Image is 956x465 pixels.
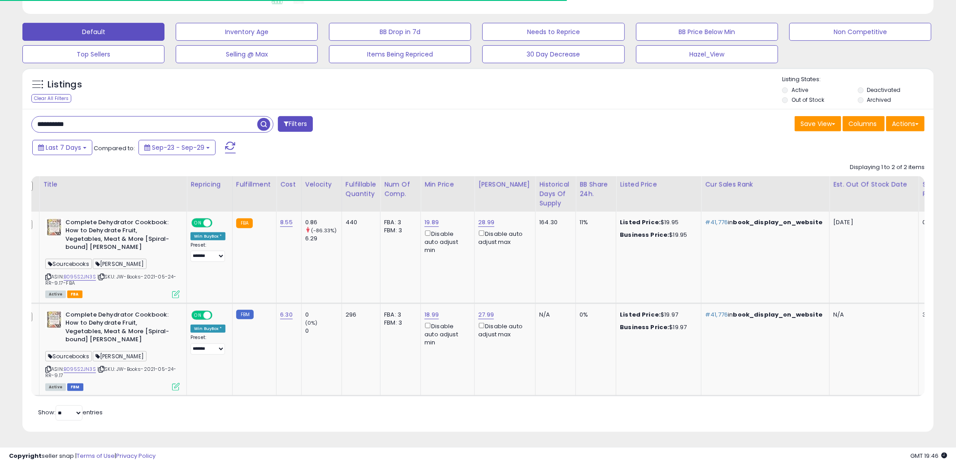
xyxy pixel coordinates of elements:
b: Complete Dehydrator Cookbook: How to Dehydrate Fruit, Vegetables, Meat & More [Spiral-bound] [PER... [65,218,174,254]
b: Listed Price: [620,310,661,319]
div: 6.29 [305,235,342,243]
span: book_display_on_website [733,218,822,226]
small: FBA [236,218,253,228]
div: Cost [280,180,298,189]
div: 11% [580,218,609,226]
div: Ship Price [922,180,940,199]
div: Num of Comp. [384,180,417,199]
div: Win BuyBox * [190,325,225,333]
a: 6.30 [280,310,293,319]
a: 19.89 [424,218,439,227]
label: Active [792,86,808,94]
div: $19.95 [620,218,694,226]
b: Complete Dehydrator Cookbook: How to Dehydrate Fruit, Vegetables, Meat & More [Spiral-bound] [PER... [65,311,174,346]
div: 0.00 [922,218,937,226]
button: Non Competitive [789,23,931,41]
div: Disable auto adjust min [424,321,467,347]
p: in [705,311,822,319]
div: 0.86 [305,218,342,226]
span: FBM [67,383,83,391]
b: Listed Price: [620,218,661,226]
div: N/A [539,311,569,319]
button: Sep-23 - Sep-29 [138,140,216,155]
div: FBM: 3 [384,226,414,235]
button: Actions [886,116,925,131]
span: OFF [211,311,225,319]
label: Archived [867,96,891,104]
span: All listings currently available for purchase on Amazon [45,383,66,391]
a: Privacy Policy [116,452,156,460]
div: [PERSON_NAME] [478,180,532,189]
div: 164.30 [539,218,569,226]
div: ASIN: [45,311,180,390]
div: 0 [305,311,342,319]
a: 8.55 [280,218,293,227]
small: FBM [236,310,254,319]
span: ON [192,219,203,226]
span: Show: entries [38,408,103,417]
div: Preset: [190,242,225,262]
span: All listings currently available for purchase on Amazon [45,291,66,298]
div: Clear All Filters [31,94,71,103]
span: FBA [67,291,82,298]
div: FBA: 3 [384,218,414,226]
span: | SKU: JW-Books-2021-05-24-RR-9.17 [45,365,177,379]
a: Terms of Use [77,452,115,460]
label: Out of Stock [792,96,824,104]
button: 30 Day Decrease [482,45,624,63]
div: Cur Sales Rank [705,180,826,189]
span: [PERSON_NAME] [93,351,147,361]
a: 28.99 [478,218,494,227]
div: 296 [346,311,373,319]
button: Last 7 Days [32,140,92,155]
small: (-86.33%) [311,227,337,234]
div: $19.95 [620,231,694,239]
button: Default [22,23,164,41]
span: ON [192,311,203,319]
div: Fulfillable Quantity [346,180,376,199]
a: 18.99 [424,310,439,319]
div: 0% [580,311,609,319]
label: Deactivated [867,86,901,94]
button: Filters [278,116,313,132]
span: | SKU: JW-Books-2021-05-24-RR-9.17-FBA [45,273,177,287]
button: Items Being Repriced [329,45,471,63]
span: Sourcebooks [45,351,92,361]
a: B095S2JN3S [64,365,96,373]
div: Title [43,180,183,189]
div: seller snap | | [9,452,156,461]
div: BB Share 24h. [580,180,612,199]
div: Repricing [190,180,229,189]
div: Disable auto adjust max [478,321,528,339]
button: Selling @ Max [176,45,318,63]
div: Est. Out Of Stock Date [833,180,915,189]
div: Fulfillment [236,180,273,189]
div: Min Price [424,180,471,189]
small: (0%) [305,319,318,326]
a: 27.99 [478,310,494,319]
p: N/A [833,311,912,319]
div: Displaying 1 to 2 of 2 items [850,163,925,172]
div: Historical Days Of Supply [539,180,572,208]
button: Needs to Reprice [482,23,624,41]
p: [DATE] [833,218,912,226]
div: Win BuyBox * [190,232,225,240]
div: $19.97 [620,323,694,331]
p: in [705,218,822,226]
div: ASIN: [45,218,180,297]
div: 3.99 [922,311,937,319]
div: Listed Price [620,180,697,189]
span: Last 7 Days [46,143,81,152]
img: 61txd8wLWnL._SL40_.jpg [45,218,63,236]
div: 440 [346,218,373,226]
b: Business Price: [620,323,669,331]
div: FBA: 3 [384,311,414,319]
button: BB Drop in 7d [329,23,471,41]
span: OFF [211,219,225,226]
a: B095S2JN3S [64,273,96,281]
div: $19.97 [620,311,694,319]
button: Top Sellers [22,45,164,63]
span: [PERSON_NAME] [93,259,147,269]
span: #41,776 [705,218,728,226]
button: Columns [843,116,885,131]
